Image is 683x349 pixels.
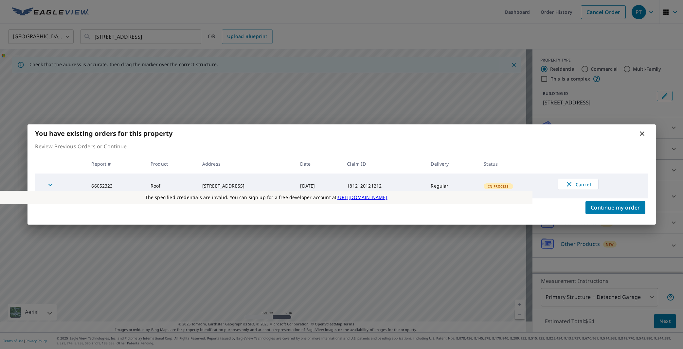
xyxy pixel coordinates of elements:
th: Date [295,154,342,174]
td: Regular [425,174,478,198]
b: You have existing orders for this property [35,129,173,138]
td: 66052323 [86,174,145,198]
td: [DATE] [295,174,342,198]
span: Continue my order [591,203,640,212]
td: 1812120121212 [342,174,425,198]
span: Cancel [565,180,592,188]
th: Address [197,154,295,174]
button: Continue my order [585,201,645,214]
th: Delivery [425,154,478,174]
td: Roof [145,174,197,198]
span: In Process [484,184,512,189]
button: Cancel [558,179,599,190]
th: Status [478,154,552,174]
th: Claim ID [342,154,425,174]
th: Report # [86,154,145,174]
p: Review Previous Orders or Continue [35,142,648,150]
div: [STREET_ADDRESS] [202,183,290,189]
th: Product [145,154,197,174]
a: [URL][DOMAIN_NAME] [336,194,387,200]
